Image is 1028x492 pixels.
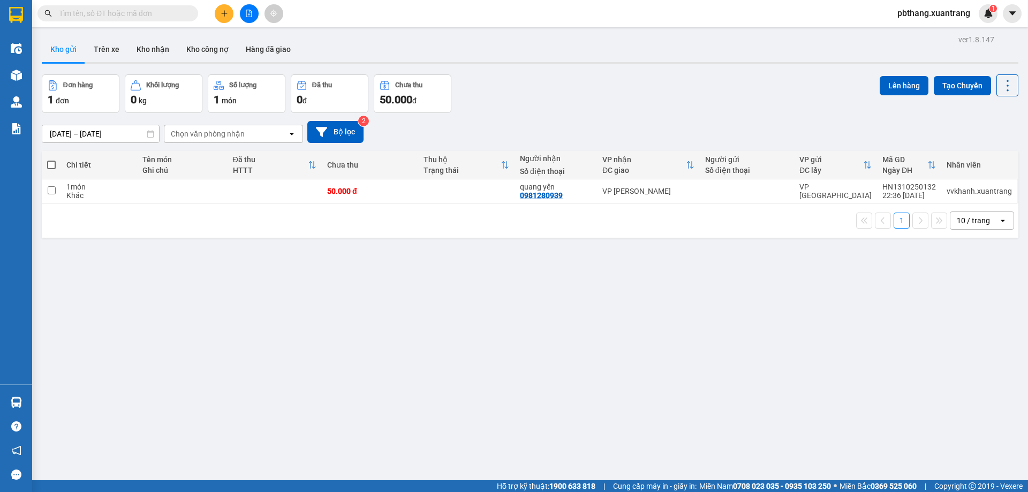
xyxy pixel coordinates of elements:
span: 1 [48,93,54,106]
div: Khối lượng [146,81,179,89]
button: Hàng đã giao [237,36,299,62]
strong: 0708 023 035 - 0935 103 250 [733,482,831,490]
sup: 2 [358,116,369,126]
span: Miền Bắc [840,480,917,492]
button: Đã thu0đ [291,74,368,113]
span: | [925,480,926,492]
div: ĐC giao [602,166,686,175]
div: Chưa thu [395,81,422,89]
div: VP nhận [602,155,686,164]
div: Số điện thoại [520,167,592,176]
div: Người gửi [705,155,789,164]
button: Chưa thu50.000đ [374,74,451,113]
div: Đơn hàng [63,81,93,89]
div: Thu hộ [424,155,501,164]
span: đ [303,96,307,105]
button: Lên hàng [880,76,928,95]
button: 1 [894,213,910,229]
span: 50.000 [380,93,412,106]
div: VP [PERSON_NAME] [602,187,694,195]
button: Kho công nợ [178,36,237,62]
input: Tìm tên, số ĐT hoặc mã đơn [59,7,185,19]
img: warehouse-icon [11,43,22,54]
div: Khác [66,191,132,200]
span: aim [270,10,277,17]
div: Chưa thu [327,161,413,169]
div: Chọn văn phòng nhận [171,128,245,139]
span: đơn [56,96,69,105]
div: Số lượng [229,81,256,89]
div: ver 1.8.147 [958,34,994,46]
div: Số điện thoại [705,166,789,175]
button: Kho gửi [42,36,85,62]
div: Ghi chú [142,166,222,175]
span: 1 [991,5,995,12]
div: ĐC lấy [799,166,863,175]
div: Tên món [142,155,222,164]
span: 0 [297,93,303,106]
sup: 1 [989,5,997,12]
span: | [603,480,605,492]
span: caret-down [1008,9,1017,18]
div: VP [GEOGRAPHIC_DATA] [799,183,872,200]
div: 1 món [66,183,132,191]
span: file-add [245,10,253,17]
img: warehouse-icon [11,96,22,108]
div: Mã GD [882,155,927,164]
div: Nhân viên [947,161,1012,169]
img: warehouse-icon [11,397,22,408]
div: 0981280939 [520,191,563,200]
span: pbthang.xuantrang [889,6,979,20]
div: Trạng thái [424,166,501,175]
strong: 0369 525 060 [871,482,917,490]
button: plus [215,4,233,23]
svg: open [288,130,296,138]
th: Toggle SortBy [794,151,877,179]
button: Đơn hàng1đơn [42,74,119,113]
span: đ [412,96,417,105]
button: Kho nhận [128,36,178,62]
span: 1 [214,93,220,106]
span: copyright [969,482,976,490]
div: quang yến [520,183,592,191]
img: logo-vxr [9,7,23,23]
span: search [44,10,52,17]
button: aim [264,4,283,23]
button: Trên xe [85,36,128,62]
button: caret-down [1003,4,1022,23]
div: HTTT [233,166,308,175]
div: VP gửi [799,155,863,164]
span: Cung cấp máy in - giấy in: [613,480,697,492]
img: warehouse-icon [11,70,22,81]
span: plus [221,10,228,17]
span: món [222,96,237,105]
input: Select a date range. [42,125,159,142]
span: 0 [131,93,137,106]
div: HN1310250132 [882,183,936,191]
span: message [11,470,21,480]
img: icon-new-feature [984,9,993,18]
button: Khối lượng0kg [125,74,202,113]
div: Người nhận [520,154,592,163]
th: Toggle SortBy [877,151,941,179]
button: Số lượng1món [208,74,285,113]
button: Tạo Chuyến [934,76,991,95]
svg: open [999,216,1007,225]
span: Miền Nam [699,480,831,492]
div: Đã thu [312,81,332,89]
div: Ngày ĐH [882,166,927,175]
span: notification [11,445,21,456]
button: Bộ lọc [307,121,364,143]
span: kg [139,96,147,105]
th: Toggle SortBy [418,151,515,179]
div: 10 / trang [957,215,990,226]
th: Toggle SortBy [228,151,322,179]
button: file-add [240,4,259,23]
div: vvkhanh.xuantrang [947,187,1012,195]
div: Đã thu [233,155,308,164]
img: solution-icon [11,123,22,134]
span: Hỗ trợ kỹ thuật: [497,480,595,492]
strong: 1900 633 818 [549,482,595,490]
span: ⚪️ [834,484,837,488]
span: question-circle [11,421,21,432]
